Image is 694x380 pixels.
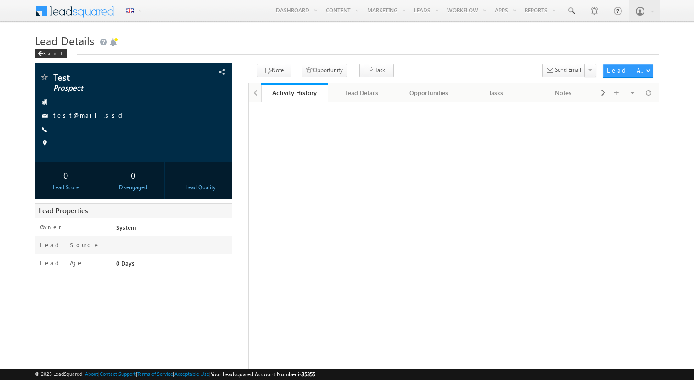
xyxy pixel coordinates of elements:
[172,183,229,192] div: Lead Quality
[53,73,176,82] span: Test
[85,371,98,377] a: About
[302,64,347,77] button: Opportunity
[114,259,232,272] div: 0 Days
[100,371,136,377] a: Contact Support
[607,66,646,74] div: Lead Actions
[603,64,653,78] button: Lead Actions
[530,83,598,102] a: Notes
[555,66,581,74] span: Send Email
[537,87,589,98] div: Notes
[40,223,62,231] label: Owner
[542,64,585,77] button: Send Email
[35,49,67,58] div: Back
[35,370,315,379] span: © 2025 LeadSquared | | | | |
[105,166,162,183] div: 0
[35,49,72,57] a: Back
[137,371,173,377] a: Terms of Service
[396,83,463,102] a: Opportunities
[257,64,291,77] button: Note
[328,83,396,102] a: Lead Details
[268,88,322,97] div: Activity History
[470,87,522,98] div: Tasks
[53,84,176,93] span: Prospect
[463,83,530,102] a: Tasks
[302,371,315,378] span: 35355
[35,33,94,48] span: Lead Details
[40,259,84,267] label: Lead Age
[53,111,126,119] a: test@mail.ssd
[211,371,315,378] span: Your Leadsquared Account Number is
[174,371,209,377] a: Acceptable Use
[105,183,162,192] div: Disengaged
[39,206,88,215] span: Lead Properties
[114,223,232,236] div: System
[336,87,387,98] div: Lead Details
[403,87,455,98] div: Opportunities
[261,83,329,102] a: Activity History
[37,183,95,192] div: Lead Score
[37,166,95,183] div: 0
[40,241,100,249] label: Lead Source
[359,64,394,77] button: Task
[172,166,229,183] div: --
